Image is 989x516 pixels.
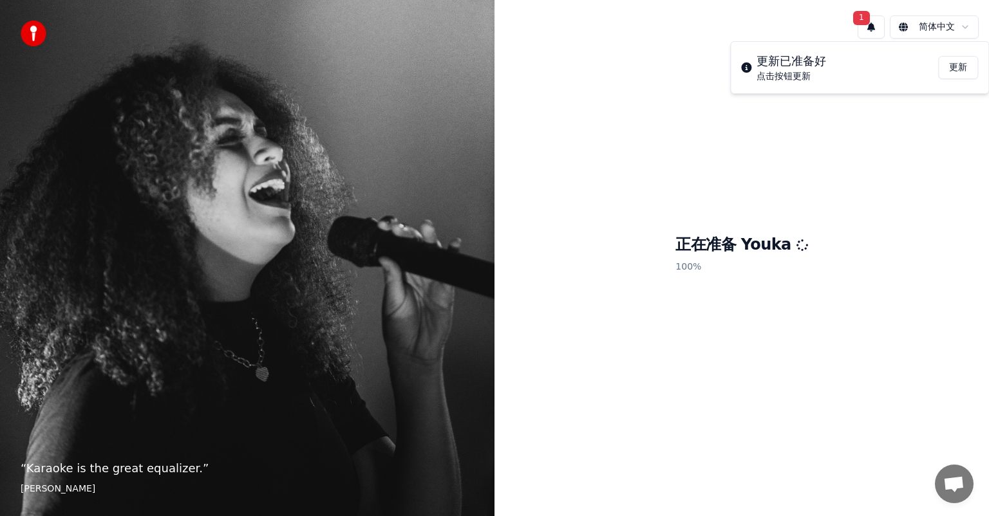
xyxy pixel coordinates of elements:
[935,465,974,503] div: 打開聊天
[938,56,978,79] button: 更新
[21,21,46,46] img: youka
[21,459,474,477] p: “ Karaoke is the great equalizer. ”
[858,15,885,39] button: 1
[853,11,870,25] span: 1
[757,70,826,83] div: 点击按钮更新
[21,483,474,495] footer: [PERSON_NAME]
[675,255,807,279] p: 100 %
[757,52,826,70] div: 更新已准备好
[675,235,807,255] h1: 正在准备 Youka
